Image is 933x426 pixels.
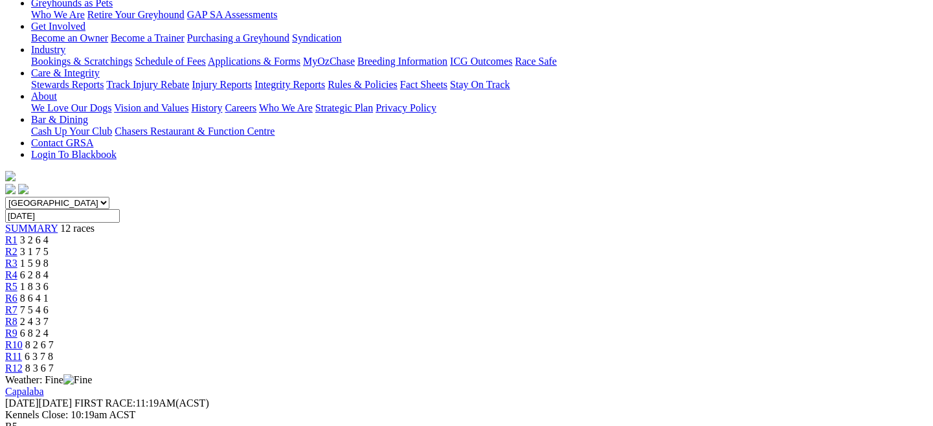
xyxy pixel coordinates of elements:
a: Integrity Reports [254,79,325,90]
span: 6 3 7 8 [25,351,53,362]
a: Login To Blackbook [31,149,117,160]
a: Become a Trainer [111,32,185,43]
a: Fact Sheets [400,79,447,90]
a: Who We Are [259,102,313,113]
img: twitter.svg [18,184,28,194]
span: 1 5 9 8 [20,258,49,269]
div: Care & Integrity [31,79,928,91]
a: Become an Owner [31,32,108,43]
a: Strategic Plan [315,102,373,113]
div: Get Involved [31,32,928,44]
a: Care & Integrity [31,67,100,78]
a: Get Involved [31,21,85,32]
input: Select date [5,209,120,223]
span: 11:19AM(ACST) [74,398,209,409]
a: R7 [5,304,17,315]
span: FIRST RACE: [74,398,135,409]
a: R2 [5,246,17,257]
span: 3 2 6 4 [20,234,49,245]
div: About [31,102,928,114]
span: 12 races [60,223,95,234]
a: Chasers Restaurant & Function Centre [115,126,275,137]
a: GAP SA Assessments [187,9,278,20]
a: Bar & Dining [31,114,88,125]
img: logo-grsa-white.png [5,171,16,181]
div: Bar & Dining [31,126,928,137]
img: Fine [63,374,92,386]
a: Injury Reports [192,79,252,90]
span: Weather: Fine [5,374,92,385]
a: Purchasing a Greyhound [187,32,289,43]
span: 1 8 3 6 [20,281,49,292]
a: R10 [5,339,23,350]
a: MyOzChase [303,56,355,67]
a: Vision and Values [114,102,188,113]
a: R8 [5,316,17,327]
span: [DATE] [5,398,39,409]
span: 2 4 3 7 [20,316,49,327]
span: 8 2 6 7 [25,339,54,350]
a: We Love Our Dogs [31,102,111,113]
a: Stewards Reports [31,79,104,90]
a: R5 [5,281,17,292]
a: R11 [5,351,22,362]
div: Industry [31,56,928,67]
a: R12 [5,363,23,374]
span: 7 5 4 6 [20,304,49,315]
a: Cash Up Your Club [31,126,112,137]
a: Contact GRSA [31,137,93,148]
a: R9 [5,328,17,339]
a: SUMMARY [5,223,58,234]
a: Bookings & Scratchings [31,56,132,67]
span: 6 8 2 4 [20,328,49,339]
a: R3 [5,258,17,269]
a: Stay On Track [450,79,510,90]
a: Capalaba [5,386,44,397]
a: Privacy Policy [376,102,436,113]
a: Who We Are [31,9,85,20]
div: Greyhounds as Pets [31,9,928,21]
a: Track Injury Rebate [106,79,189,90]
a: R4 [5,269,17,280]
a: R1 [5,234,17,245]
span: 8 6 4 1 [20,293,49,304]
a: Retire Your Greyhound [87,9,185,20]
a: About [31,91,57,102]
a: Schedule of Fees [135,56,205,67]
a: ICG Outcomes [450,56,512,67]
span: [DATE] [5,398,72,409]
a: Careers [225,102,256,113]
a: R6 [5,293,17,304]
div: Kennels Close: 10:19am ACST [5,409,928,421]
a: Rules & Policies [328,79,398,90]
a: Industry [31,44,65,55]
span: 8 3 6 7 [25,363,54,374]
a: Race Safe [515,56,556,67]
a: Breeding Information [357,56,447,67]
span: 6 2 8 4 [20,269,49,280]
img: facebook.svg [5,184,16,194]
a: History [191,102,222,113]
span: 3 1 7 5 [20,246,49,257]
a: Applications & Forms [208,56,300,67]
a: Syndication [292,32,341,43]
